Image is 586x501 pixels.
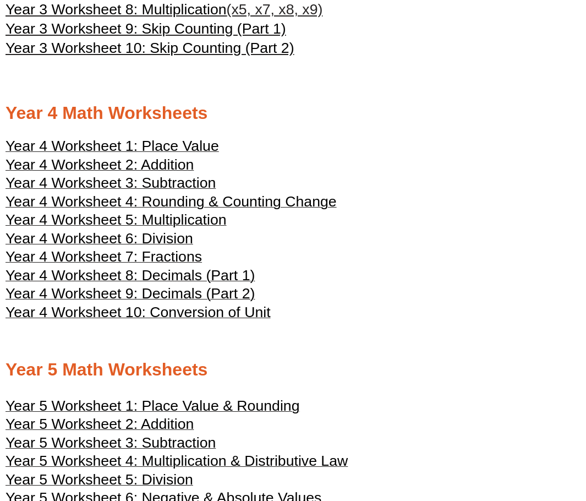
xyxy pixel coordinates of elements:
[227,1,323,18] span: (x5, x7, x8, x9)
[6,439,216,450] a: Year 5 Worksheet 3: Subtraction
[6,40,294,56] span: Year 3 Worksheet 10: Skip Counting (Part 2)
[6,19,286,39] a: Year 3 Worksheet 9: Skip Counting (Part 1)
[6,421,194,432] a: Year 5 Worksheet 2: Addition
[6,193,337,210] span: Year 4 Worksheet 4: Rounding & Counting Change
[6,235,193,246] a: Year 4 Worksheet 6: Division
[6,138,219,154] span: Year 4 Worksheet 1: Place Value
[6,304,271,320] span: Year 4 Worksheet 10: Conversion of Unit
[6,102,580,125] h2: Year 4 Math Worksheets
[6,156,194,173] span: Year 4 Worksheet 2: Addition
[6,402,299,413] a: Year 5 Worksheet 1: Place Value & Rounding
[6,179,216,190] a: Year 4 Worksheet 3: Subtraction
[6,143,219,154] a: Year 4 Worksheet 1: Place Value
[6,453,348,469] span: Year 5 Worksheet 4: Multiplication & Distributive Law
[6,20,286,37] span: Year 3 Worksheet 9: Skip Counting (Part 1)
[403,377,586,501] iframe: Chat Widget
[6,434,216,451] span: Year 5 Worksheet 3: Subtraction
[6,309,271,320] a: Year 4 Worksheet 10: Conversion of Unit
[6,198,337,209] a: Year 4 Worksheet 4: Rounding & Counting Change
[6,253,202,264] a: Year 4 Worksheet 7: Fractions
[6,476,193,487] a: Year 5 Worksheet 5: Division
[6,1,227,18] span: Year 3 Worksheet 8: Multiplication
[6,285,255,302] span: Year 4 Worksheet 9: Decimals (Part 2)
[6,161,194,172] a: Year 4 Worksheet 2: Addition
[6,290,255,301] a: Year 4 Worksheet 9: Decimals (Part 2)
[6,358,580,382] h2: Year 5 Math Worksheets
[6,458,348,469] a: Year 5 Worksheet 4: Multiplication & Distributive Law
[6,211,227,228] span: Year 4 Worksheet 5: Multiplication
[6,248,202,265] span: Year 4 Worksheet 7: Fractions
[6,397,299,414] span: Year 5 Worksheet 1: Place Value & Rounding
[6,216,227,227] a: Year 4 Worksheet 5: Multiplication
[6,230,193,247] span: Year 4 Worksheet 6: Division
[6,416,194,432] span: Year 5 Worksheet 2: Addition
[6,39,294,58] a: Year 3 Worksheet 10: Skip Counting (Part 2)
[6,471,193,488] span: Year 5 Worksheet 5: Division
[6,272,255,283] a: Year 4 Worksheet 8: Decimals (Part 1)
[6,175,216,191] span: Year 4 Worksheet 3: Subtraction
[6,267,255,284] span: Year 4 Worksheet 8: Decimals (Part 1)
